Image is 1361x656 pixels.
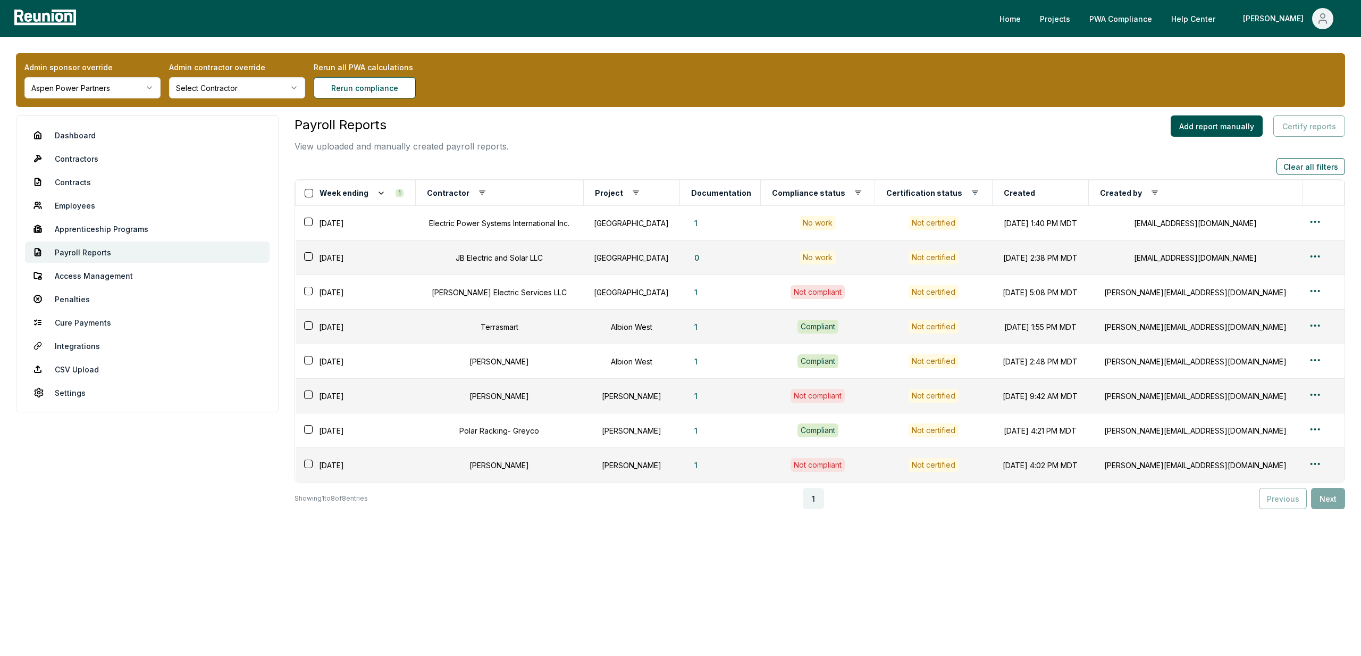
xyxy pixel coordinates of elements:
a: Payroll Reports [25,242,270,263]
button: Not certified [909,216,959,230]
button: Add report manually [1171,115,1263,137]
button: Not certified [909,458,959,472]
td: [GEOGRAPHIC_DATA] [583,240,679,275]
button: 1 [686,212,706,234]
td: [PERSON_NAME] [415,448,583,483]
td: [PERSON_NAME] [583,448,679,483]
a: Penalties [25,288,270,310]
td: [DATE] 1:55 PM MDT [992,310,1088,344]
div: [DATE] [302,423,416,438]
td: Albion West [583,344,679,379]
a: Apprenticeship Programs [25,218,270,239]
td: [EMAIL_ADDRESS][DOMAIN_NAME] [1088,206,1302,240]
button: Not certified [909,389,959,403]
div: [PERSON_NAME] [1243,8,1308,29]
td: [DATE] 4:21 PM MDT [992,413,1088,448]
a: PWA Compliance [1081,8,1161,29]
div: [DATE] [302,250,416,265]
td: Albion West [583,310,679,344]
td: Terrasmart [415,310,583,344]
td: [EMAIL_ADDRESS][DOMAIN_NAME] [1088,240,1302,275]
button: Created [1002,182,1037,204]
td: [DATE] 9:42 AM MDT [992,379,1088,413]
td: [PERSON_NAME] [583,413,679,448]
td: [PERSON_NAME][EMAIL_ADDRESS][DOMAIN_NAME] [1088,448,1302,483]
div: Compliant [797,354,838,368]
nav: Main [991,8,1350,29]
td: [GEOGRAPHIC_DATA] [583,275,679,310]
a: Help Center [1163,8,1224,29]
a: Settings [25,382,270,403]
button: 1 [686,420,706,441]
div: No work [800,216,836,230]
td: [DATE] 1:40 PM MDT [992,206,1088,240]
a: Contracts [25,171,270,193]
button: [PERSON_NAME] [1234,8,1342,29]
button: Clear all filters [1276,158,1345,175]
div: [DATE] [302,285,416,300]
a: Cure Payments [25,312,270,333]
button: Documentation [689,182,753,204]
button: Not certified [909,251,959,264]
td: [PERSON_NAME][EMAIL_ADDRESS][DOMAIN_NAME] [1088,379,1302,413]
div: Not compliant [791,285,845,299]
a: Contractors [25,148,270,169]
a: CSV Upload [25,359,270,380]
a: Home [991,8,1029,29]
button: Certification status [884,182,964,204]
div: Not compliant [791,389,845,403]
button: 1 [803,488,824,509]
button: 1 [686,454,706,476]
div: No work [800,251,836,264]
div: [DATE] [302,458,416,473]
td: Electric Power Systems International Inc. [415,206,583,240]
button: Project [593,182,625,204]
button: 1 [686,385,706,406]
p: View uploaded and manually created payroll reports. [295,140,509,153]
div: Not certified [909,424,959,437]
td: [PERSON_NAME][EMAIL_ADDRESS][DOMAIN_NAME] [1088,310,1302,344]
p: Showing 1 to 8 of 8 entries [295,493,368,504]
td: [GEOGRAPHIC_DATA] [583,206,679,240]
button: 1 [392,187,405,200]
div: [DATE] [302,319,416,335]
label: Admin sponsor override [24,62,161,73]
button: 1 [686,316,706,337]
td: [PERSON_NAME] [415,344,583,379]
div: Not compliant [791,458,845,472]
button: Created by [1098,182,1144,204]
a: Dashboard [25,124,270,146]
td: [DATE] 4:02 PM MDT [992,448,1088,483]
td: [PERSON_NAME][EMAIL_ADDRESS][DOMAIN_NAME] [1088,344,1302,379]
td: [DATE] 2:38 PM MDT [992,240,1088,275]
td: [PERSON_NAME][EMAIL_ADDRESS][DOMAIN_NAME] [1088,275,1302,310]
button: Rerun compliance [314,77,416,98]
td: [PERSON_NAME][EMAIL_ADDRESS][DOMAIN_NAME] [1088,413,1302,448]
h3: Payroll Reports [295,115,509,135]
td: [PERSON_NAME] [415,379,583,413]
td: [DATE] 2:48 PM MDT [992,344,1088,379]
button: Not certified [909,320,959,334]
div: [DATE] [302,215,416,231]
button: 1 [686,281,706,303]
a: Integrations [25,335,270,356]
a: Access Management [25,265,270,286]
td: JB Electric and Solar LLC [415,240,583,275]
td: [PERSON_NAME] Electric Services LLC [415,275,583,310]
a: Projects [1031,8,1079,29]
td: Polar Racking- Greyco [415,413,583,448]
button: 1 [686,351,706,372]
div: Compliant [797,424,838,437]
button: Contractor [425,182,472,204]
td: [DATE] 5:08 PM MDT [992,275,1088,310]
div: [DATE] [302,354,416,369]
button: Not certified [909,354,959,368]
a: Employees [25,195,270,216]
div: Compliant [797,320,838,334]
